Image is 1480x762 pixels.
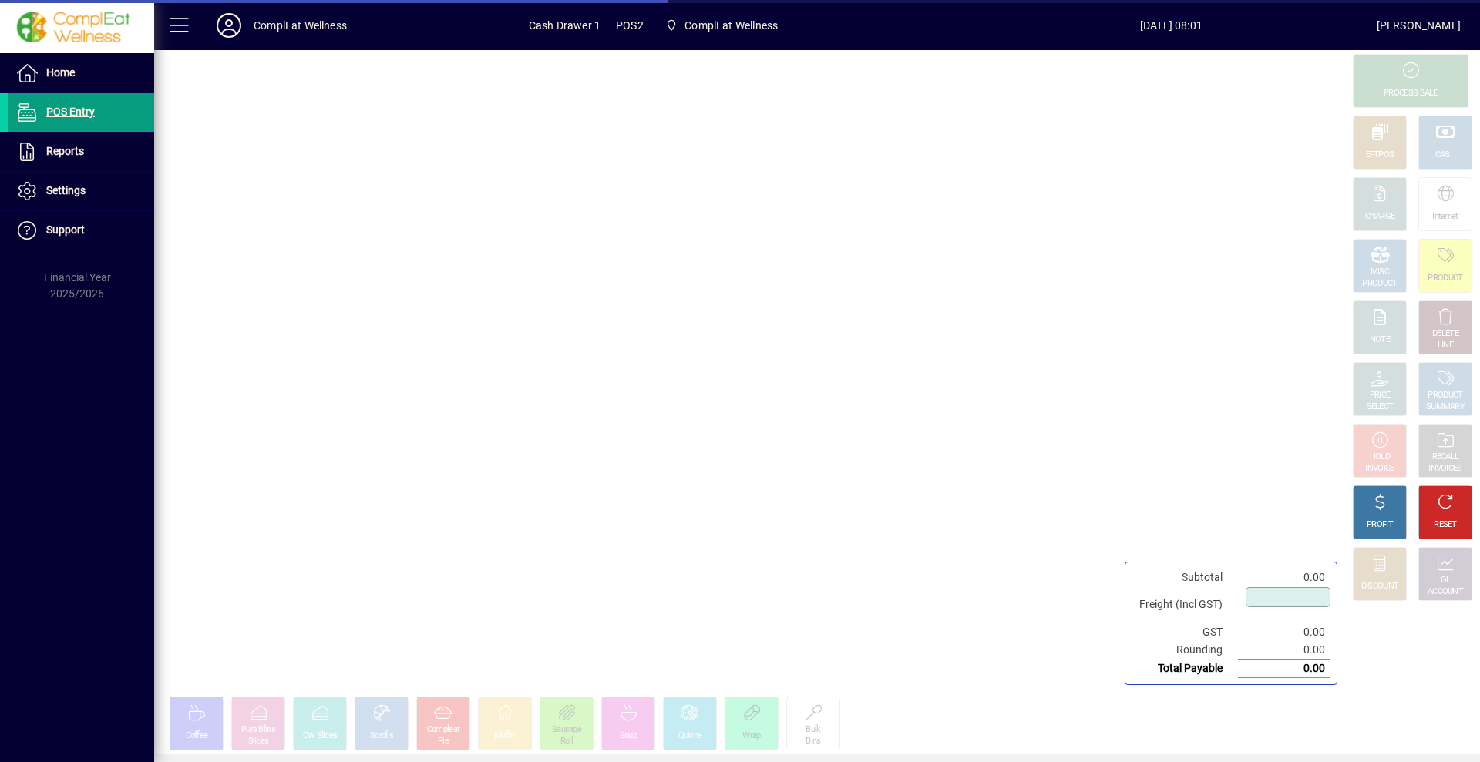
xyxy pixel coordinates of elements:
span: ComplEat Wellness [659,12,784,39]
button: Profile [204,12,254,39]
div: ACCOUNT [1428,586,1463,598]
td: Subtotal [1132,569,1238,586]
div: PRODUCT [1362,278,1397,290]
span: POS Entry [46,106,95,118]
span: Home [46,66,75,79]
a: Home [8,54,154,92]
td: Total Payable [1132,660,1238,678]
td: 0.00 [1238,569,1330,586]
div: Internet [1432,211,1458,223]
div: Slices [248,736,269,747]
div: Compleat [427,724,459,736]
div: SUMMARY [1426,401,1465,413]
span: Reports [46,145,84,157]
td: Rounding [1132,641,1238,660]
div: Quiche [678,730,702,742]
div: PRICE [1370,390,1391,401]
div: NOTE [1370,334,1390,346]
div: INVOICE [1365,463,1394,475]
a: Reports [8,133,154,171]
div: CHARGE [1365,211,1395,223]
td: 0.00 [1238,641,1330,660]
div: MISC [1371,267,1389,278]
div: Wrap [742,730,760,742]
div: CASH [1435,149,1455,161]
div: DELETE [1432,328,1458,340]
div: Scrolls [370,730,393,742]
div: Sausage [552,724,581,736]
div: Coffee [186,730,208,742]
div: INVOICES [1428,463,1461,475]
td: 0.00 [1238,623,1330,641]
div: RESET [1434,519,1457,531]
div: DISCOUNT [1361,581,1398,592]
div: Pie [438,736,449,747]
span: [DATE] 08:01 [966,13,1377,38]
div: Muffin [494,730,516,742]
a: Settings [8,172,154,210]
span: Settings [46,184,86,196]
div: Roll [560,736,573,747]
div: CW Slices [303,730,338,742]
div: GL [1441,575,1451,586]
span: POS2 [616,13,644,38]
td: 0.00 [1238,660,1330,678]
div: Bulk [806,724,820,736]
div: HOLD [1370,451,1390,463]
span: Support [46,223,85,236]
div: RECALL [1432,451,1459,463]
div: Pure Bliss [241,724,275,736]
td: GST [1132,623,1238,641]
div: PROCESS SALE [1384,88,1438,99]
div: EFTPOS [1366,149,1394,161]
td: Freight (Incl GST) [1132,586,1238,623]
div: PRODUCT [1428,390,1462,401]
div: [PERSON_NAME] [1377,13,1461,38]
span: ComplEat Wellness [684,13,778,38]
span: Cash Drawer 1 [529,13,600,38]
div: PRODUCT [1428,273,1462,284]
a: Support [8,211,154,250]
div: LINE [1438,340,1453,351]
div: PROFIT [1367,519,1393,531]
div: ComplEat Wellness [254,13,347,38]
div: Soup [620,730,637,742]
div: Bins [806,736,820,747]
div: SELECT [1367,401,1394,413]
